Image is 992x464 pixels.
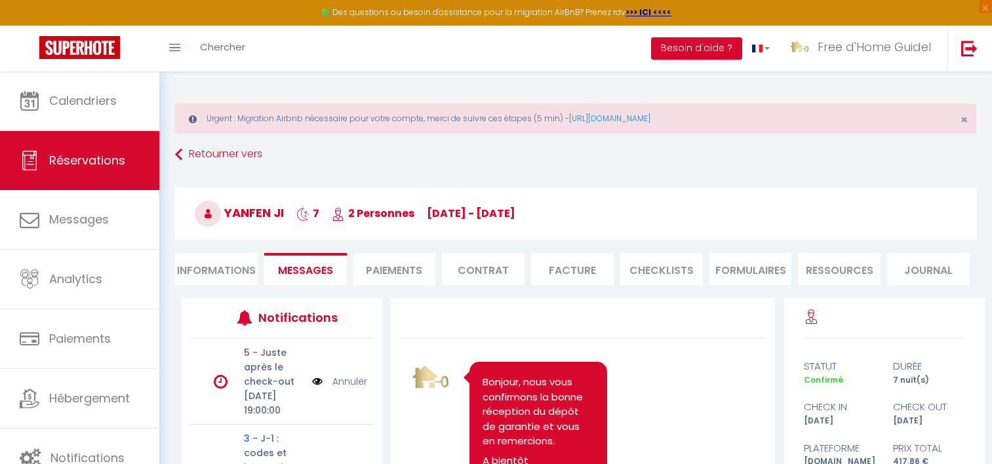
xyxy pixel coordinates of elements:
span: yanfen ji [195,204,284,221]
img: Super Booking [39,36,120,59]
div: Urgent : Migration Airbnb nécessaire pour votre compte, merci de suivre ces étapes (5 min) - [175,104,976,134]
li: Journal [887,253,970,285]
button: Close [961,114,968,126]
span: [DATE] - [DATE] [427,206,515,221]
li: CHECKLISTS [620,253,703,285]
img: ... [789,37,809,57]
a: Retourner vers [175,143,976,166]
div: durée [884,358,974,374]
button: Besoin d'aide ? [651,37,742,60]
span: Messages [49,211,109,227]
img: NO IMAGE [312,374,323,389]
li: FORMULAIRES [709,253,792,285]
a: Annuler [332,374,367,389]
li: Facture [531,253,614,285]
div: check in [795,399,884,415]
div: Prix total [884,440,974,456]
div: check out [884,399,974,415]
div: [DATE] [884,415,974,427]
p: [DATE] 19:00:00 [244,389,304,417]
div: [DATE] [795,415,884,427]
a: [URL][DOMAIN_NAME] [569,113,650,124]
li: Informations [175,253,258,285]
span: Chercher [200,40,245,54]
img: 1689581190767.jpg [410,358,450,398]
p: Bonjour, nous vous confirmons la bonne réception du dépôt de garantie et vous en remercions. [483,375,595,449]
div: statut [795,358,884,374]
span: Messages [278,263,333,278]
li: Paiements [353,253,436,285]
a: ... Free d'Home Guidel [780,26,947,71]
a: >>> ICI <<<< [625,7,671,18]
li: Ressources [798,253,881,285]
div: 7 nuit(s) [884,374,974,387]
span: Calendriers [49,92,117,109]
span: Réservations [49,152,125,168]
span: × [961,111,968,128]
img: logout [961,40,978,56]
div: Plateforme [795,440,884,456]
span: Confirmé [804,374,843,385]
p: 5 - Juste après le check-out [244,345,304,389]
span: Hébergement [49,390,130,406]
span: 7 [296,206,319,221]
li: Contrat [442,253,525,285]
span: Free d'Home Guidel [818,39,931,55]
span: 2 Personnes [332,206,414,221]
a: Chercher [190,26,255,71]
span: Paiements [49,330,111,347]
h3: Notifications [258,303,335,332]
span: Analytics [49,271,102,287]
